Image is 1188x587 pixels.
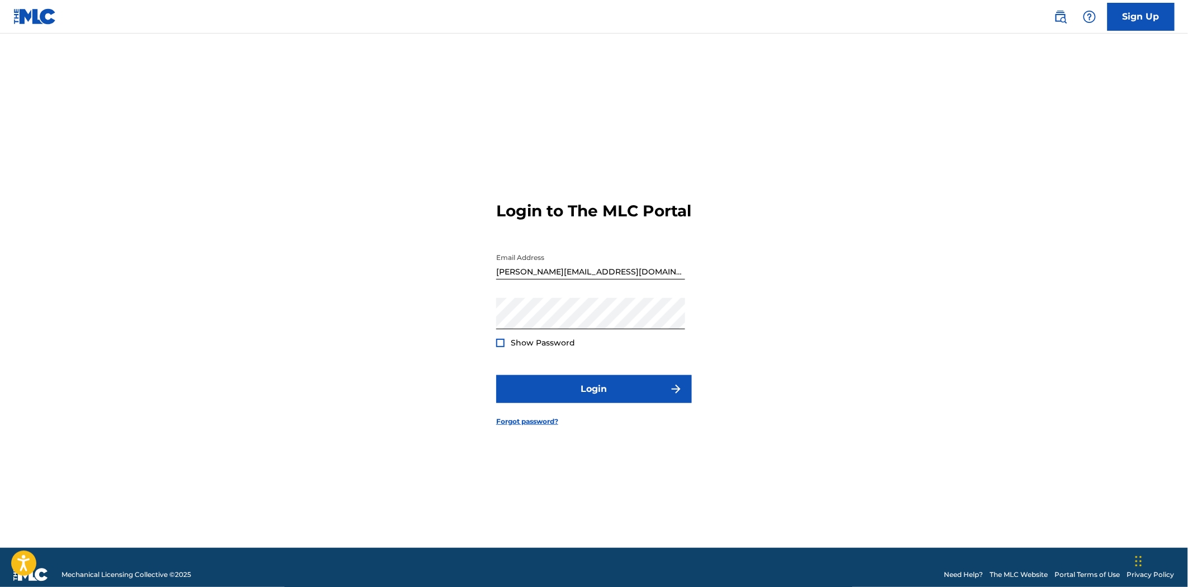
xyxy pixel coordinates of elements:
[944,570,983,580] a: Need Help?
[1078,6,1101,28] div: Help
[1108,3,1175,31] a: Sign Up
[496,416,558,427] a: Forgot password?
[1127,570,1175,580] a: Privacy Policy
[669,382,683,396] img: f7272a7cc735f4ea7f67.svg
[990,570,1048,580] a: The MLC Website
[13,568,48,581] img: logo
[13,8,56,25] img: MLC Logo
[1049,6,1072,28] a: Public Search
[61,570,191,580] span: Mechanical Licensing Collective © 2025
[1055,570,1120,580] a: Portal Terms of Use
[511,338,575,348] span: Show Password
[1054,10,1067,23] img: search
[496,375,692,403] button: Login
[1083,10,1096,23] img: help
[1132,533,1188,587] iframe: Chat Widget
[1135,545,1142,578] div: Drag
[496,201,691,221] h3: Login to The MLC Portal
